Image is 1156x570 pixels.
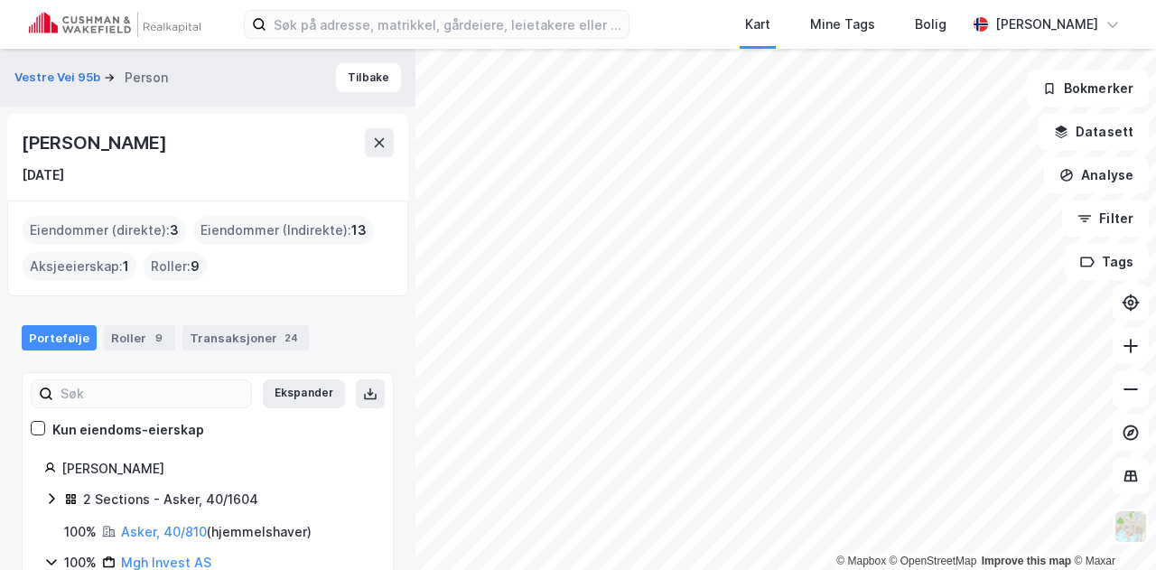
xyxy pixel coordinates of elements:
[52,419,204,441] div: Kun eiendoms-eierskap
[1062,201,1149,237] button: Filter
[22,164,64,186] div: [DATE]
[336,63,401,92] button: Tilbake
[150,329,168,347] div: 9
[64,521,97,543] div: 100%
[281,329,302,347] div: 24
[182,325,309,350] div: Transaksjoner
[121,521,312,543] div: ( hjemmelshaver )
[125,67,168,89] div: Person
[22,325,97,350] div: Portefølje
[191,256,200,277] span: 9
[61,458,371,480] div: [PERSON_NAME]
[29,12,200,37] img: cushman-wakefield-realkapital-logo.202ea83816669bd177139c58696a8fa1.svg
[810,14,875,35] div: Mine Tags
[836,555,886,567] a: Mapbox
[1066,483,1156,570] div: Kontrollprogram for chat
[123,256,129,277] span: 1
[104,325,175,350] div: Roller
[1065,244,1149,280] button: Tags
[170,220,179,241] span: 3
[1027,70,1149,107] button: Bokmerker
[53,380,251,407] input: Søk
[1066,483,1156,570] iframe: Chat Widget
[995,14,1098,35] div: [PERSON_NAME]
[890,555,977,567] a: OpenStreetMap
[982,555,1071,567] a: Improve this map
[23,252,136,281] div: Aksjeeierskap :
[1039,114,1149,150] button: Datasett
[263,379,345,408] button: Ekspander
[83,489,258,510] div: 2 Sections - Asker, 40/1604
[266,11,629,38] input: Søk på adresse, matrikkel, gårdeiere, leietakere eller personer
[14,69,104,87] button: Vestre Vei 95b
[745,14,770,35] div: Kart
[1044,157,1149,193] button: Analyse
[144,252,207,281] div: Roller :
[193,216,374,245] div: Eiendommer (Indirekte) :
[915,14,946,35] div: Bolig
[22,128,170,157] div: [PERSON_NAME]
[121,524,207,539] a: Asker, 40/810
[121,555,211,570] a: Mgh Invest AS
[23,216,186,245] div: Eiendommer (direkte) :
[351,220,367,241] span: 13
